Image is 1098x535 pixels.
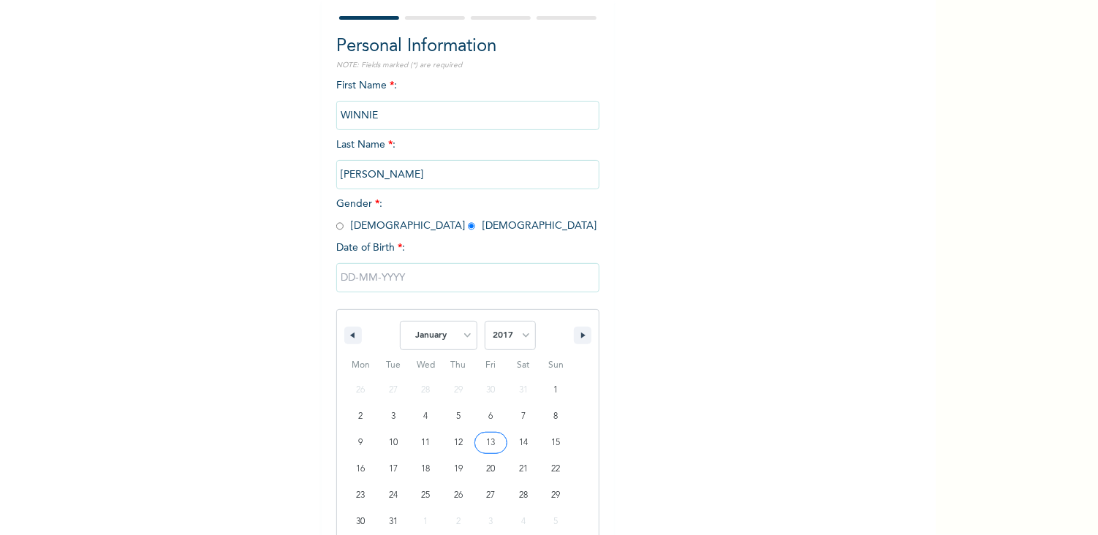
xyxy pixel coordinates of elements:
[474,430,507,456] button: 13
[336,140,599,180] span: Last Name :
[358,430,363,456] span: 9
[358,403,363,430] span: 2
[487,482,496,509] span: 27
[409,456,442,482] button: 18
[356,456,365,482] span: 16
[409,354,442,377] span: Wed
[377,403,410,430] button: 3
[356,482,365,509] span: 23
[554,403,559,430] span: 8
[344,403,377,430] button: 2
[507,430,540,456] button: 14
[377,509,410,535] button: 31
[539,377,572,403] button: 1
[474,482,507,509] button: 27
[487,430,496,456] span: 13
[489,403,493,430] span: 6
[377,354,410,377] span: Tue
[377,482,410,509] button: 24
[521,403,526,430] span: 7
[454,456,463,482] span: 19
[377,430,410,456] button: 10
[539,403,572,430] button: 8
[336,160,599,189] input: Enter your last name
[423,403,428,430] span: 4
[519,456,528,482] span: 21
[474,456,507,482] button: 20
[442,354,475,377] span: Thu
[336,80,599,121] span: First Name :
[409,403,442,430] button: 4
[474,354,507,377] span: Fri
[442,403,475,430] button: 5
[454,482,463,509] span: 26
[442,456,475,482] button: 19
[539,430,572,456] button: 15
[409,482,442,509] button: 25
[344,430,377,456] button: 9
[454,430,463,456] span: 12
[487,456,496,482] span: 20
[519,482,528,509] span: 28
[344,456,377,482] button: 16
[344,354,377,377] span: Mon
[442,482,475,509] button: 26
[507,403,540,430] button: 7
[336,34,599,60] h2: Personal Information
[552,456,561,482] span: 22
[336,263,599,292] input: DD-MM-YYYY
[344,482,377,509] button: 23
[539,482,572,509] button: 29
[421,482,430,509] span: 25
[554,377,559,403] span: 1
[389,456,398,482] span: 17
[389,430,398,456] span: 10
[507,354,540,377] span: Sat
[421,430,430,456] span: 11
[552,430,561,456] span: 15
[409,430,442,456] button: 11
[474,403,507,430] button: 6
[442,430,475,456] button: 12
[456,403,461,430] span: 5
[539,354,572,377] span: Sun
[391,403,395,430] span: 3
[421,456,430,482] span: 18
[519,430,528,456] span: 14
[336,101,599,130] input: Enter your first name
[336,199,597,231] span: Gender : [DEMOGRAPHIC_DATA] [DEMOGRAPHIC_DATA]
[377,456,410,482] button: 17
[336,60,599,71] p: NOTE: Fields marked (*) are required
[356,509,365,535] span: 30
[539,456,572,482] button: 22
[344,509,377,535] button: 30
[389,509,398,535] span: 31
[507,456,540,482] button: 21
[389,482,398,509] span: 24
[507,482,540,509] button: 28
[336,240,405,256] span: Date of Birth :
[552,482,561,509] span: 29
